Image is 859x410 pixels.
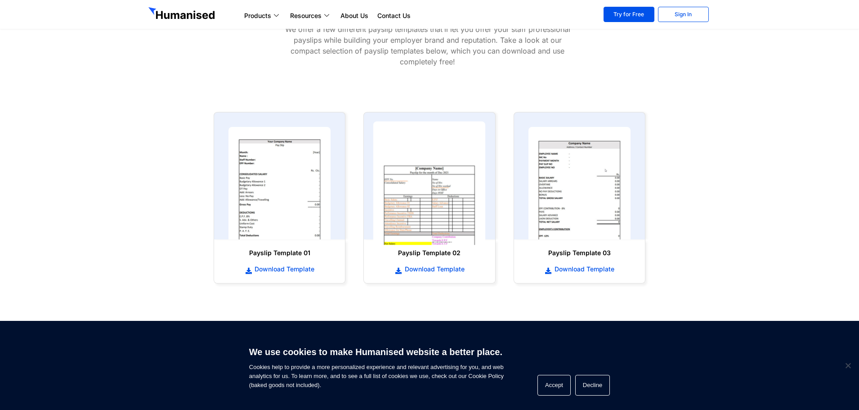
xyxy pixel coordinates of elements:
a: Contact Us [373,10,415,21]
a: Products [240,10,286,21]
h6: Payslip Template 02 [373,248,486,257]
h6: Payslip Template 01 [223,248,336,257]
span: Download Template [552,265,614,274]
a: About Us [336,10,373,21]
img: payslip template [528,127,631,239]
a: Download Template [373,264,486,274]
span: Download Template [252,265,314,274]
a: Try for Free [604,7,654,22]
h6: We use cookies to make Humanised website a better place. [249,346,504,358]
span: Decline [843,361,852,370]
img: payslip template [228,127,331,239]
img: GetHumanised Logo [148,7,217,22]
button: Decline [575,375,610,396]
span: Cookies help to provide a more personalized experience and relevant advertising for you, and web ... [249,341,504,390]
p: We offer a few different payslip templates that’ll let you offer your staff professional payslips... [279,24,576,67]
a: Resources [286,10,336,21]
button: Accept [537,375,571,396]
span: Download Template [403,265,465,274]
img: payslip template [373,122,486,245]
a: Sign In [658,7,709,22]
a: Download Template [223,264,336,274]
h6: Payslip Template 03 [523,248,636,257]
a: Download Template [523,264,636,274]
